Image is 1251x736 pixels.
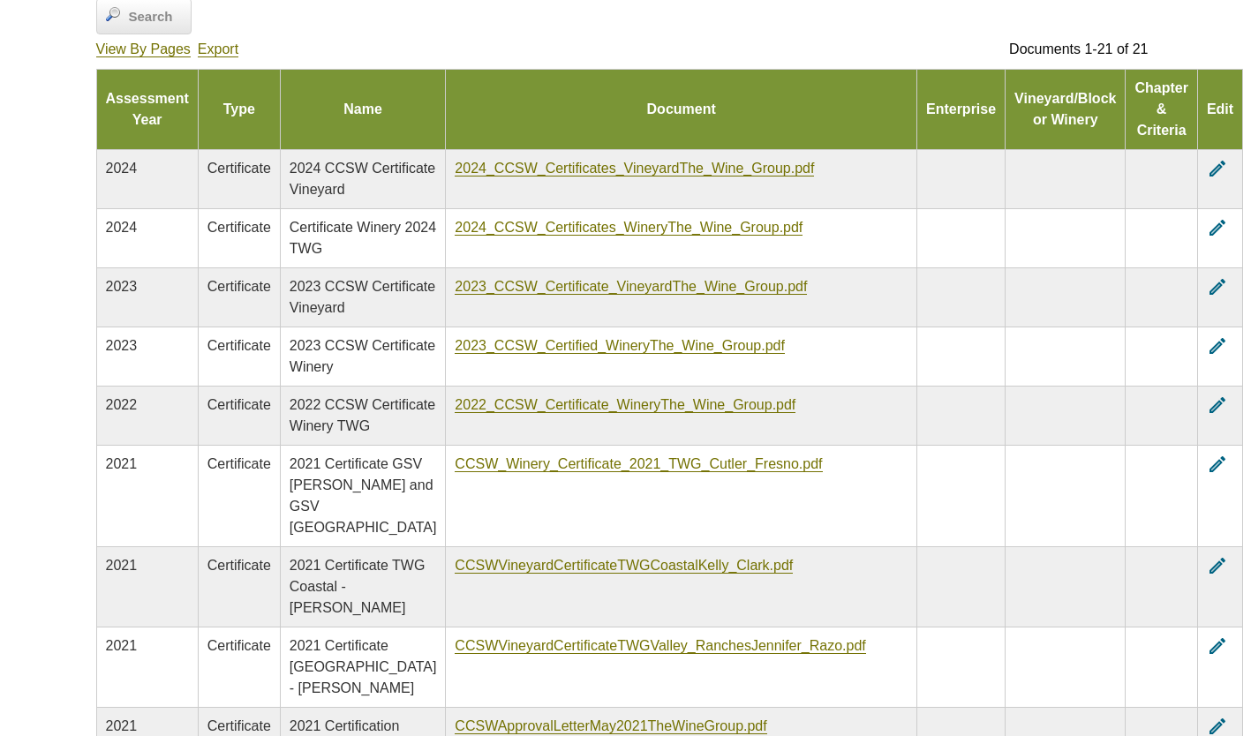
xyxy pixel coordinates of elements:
span: 2023 [106,338,138,353]
span: 2024 [106,220,138,235]
span: 2023 [106,279,138,294]
td: Chapter & Criteria [1126,69,1197,149]
td: Name [280,69,446,149]
a: 2024_CCSW_Certificates_VineyardThe_Wine_Group.pdf [455,161,814,176]
a: edit [1207,279,1228,294]
i: edit [1207,454,1228,475]
td: Type [198,69,280,149]
span: Certificate [207,718,271,733]
span: Search [120,7,182,27]
a: edit [1207,397,1228,412]
span: Certificate [207,161,271,176]
span: Certificate [207,279,271,294]
i: edit [1207,635,1228,657]
span: 2021 [106,558,138,573]
a: edit [1207,220,1228,235]
a: edit [1207,338,1228,353]
i: edit [1207,276,1228,297]
a: CCSWVineyardCertificateTWGValley_RanchesJennifer_Razo.pdf [455,638,865,654]
span: Certificate [207,456,271,471]
a: 2023_CCSW_Certificate_VineyardThe_Wine_Group.pdf [455,279,807,295]
span: 2021 Certificate TWG Coastal - [PERSON_NAME] [290,558,426,615]
span: 2024 [106,161,138,176]
span: Documents 1-21 of 21 [1009,41,1148,56]
a: edit [1207,456,1228,471]
a: edit [1207,558,1228,573]
span: Certificate Winery 2024 TWG [290,220,436,256]
span: 2023 CCSW Certificate Winery [290,338,435,374]
span: 2021 Certificate GSV [PERSON_NAME] and GSV [GEOGRAPHIC_DATA] [290,456,437,535]
span: Certificate [207,220,271,235]
span: Certificate [207,558,271,573]
span: 2021 [106,718,138,733]
a: CCSWApprovalLetterMay2021TheWineGroup.pdf [455,718,766,734]
a: View By Pages [96,41,191,57]
span: 2024 CCSW Certificate Vineyard [290,161,435,197]
span: 2022 CCSW Certificate Winery TWG [290,397,435,433]
td: Vineyard/Block or Winery [1006,69,1126,149]
a: 2024_CCSW_Certificates_WineryThe_Wine_Group.pdf [455,220,803,236]
i: edit [1207,335,1228,357]
td: Document [446,69,917,149]
span: 2021 [106,456,138,471]
a: edit [1207,638,1228,653]
a: CCSW_Winery_Certificate_2021_TWG_Cutler_Fresno.pdf [455,456,822,472]
a: 2023_CCSW_Certified_WineryThe_Wine_Group.pdf [455,338,785,354]
i: edit [1207,555,1228,576]
span: Certificate [207,638,271,653]
td: Assessment Year [96,69,198,149]
i: edit [1207,394,1228,416]
a: CCSWVineyardCertificateTWGCoastalKelly_Clark.pdf [455,558,793,574]
span: 2023 CCSW Certificate Vineyard [290,279,435,315]
span: 2022 [106,397,138,412]
i: edit [1207,217,1228,238]
span: Certificate [207,397,271,412]
td: Edit [1197,69,1242,149]
img: magnifier.png [106,7,120,21]
a: edit [1207,161,1228,176]
a: 2022_CCSW_Certificate_WineryThe_Wine_Group.pdf [455,397,795,413]
i: edit [1207,158,1228,179]
span: 2021 [106,638,138,653]
a: edit [1207,718,1228,733]
td: Enterprise [916,69,1005,149]
span: 2021 Certificate [GEOGRAPHIC_DATA] - [PERSON_NAME] [290,638,437,695]
span: Certificate [207,338,271,353]
a: Export [198,41,238,57]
